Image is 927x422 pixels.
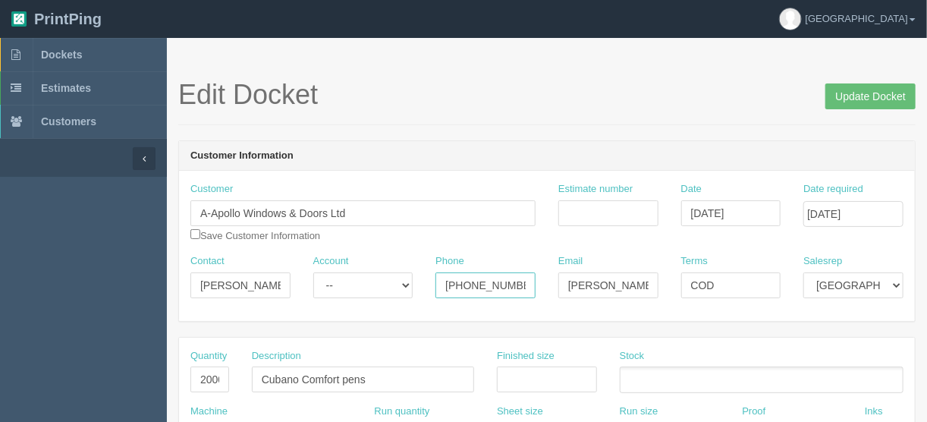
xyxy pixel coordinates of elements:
label: Customer [190,182,233,197]
label: Run quantity [375,405,430,419]
label: Inks [865,405,883,419]
input: Update Docket [825,83,916,109]
label: Proof [742,405,765,419]
span: Customers [41,115,96,128]
label: Estimate number [558,182,633,197]
label: Finished size [497,349,555,364]
div: Save Customer Information [190,182,536,243]
label: Date required [803,182,863,197]
label: Date [681,182,702,197]
label: Machine [190,405,228,419]
label: Phone [435,254,464,269]
label: Quantity [190,349,227,364]
label: Stock [620,349,645,364]
label: Description [252,349,301,364]
img: avatar_default-7531ab5dedf162e01f1e0bb0964e6a185e93c5c22dfe317fb01d7f8cd2b1632c.jpg [780,8,801,30]
img: logo-3e63b451c926e2ac314895c53de4908e5d424f24456219fb08d385ab2e579770.png [11,11,27,27]
header: Customer Information [179,141,915,172]
label: Email [558,254,583,269]
label: Salesrep [803,254,842,269]
input: Enter customer name [190,200,536,226]
label: Terms [681,254,708,269]
label: Account [313,254,349,269]
span: Estimates [41,82,91,94]
label: Contact [190,254,225,269]
span: Dockets [41,49,82,61]
h1: Edit Docket [178,80,916,110]
label: Sheet size [497,405,543,419]
label: Run size [620,405,658,419]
